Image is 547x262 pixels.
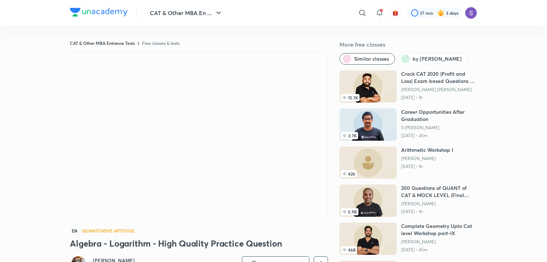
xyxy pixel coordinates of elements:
[401,87,477,93] a: [PERSON_NAME] [PERSON_NAME]
[70,8,128,18] a: Company Logo
[390,7,401,19] button: avatar
[401,184,477,199] h6: 200 Questions of QUANT of CAT & MOCK LEVEL (Final Touch before CAT) - Part I
[146,6,227,20] button: CAT & Other MBA En ...
[401,209,477,215] p: [DATE] • 1h
[341,132,358,139] span: 3.7K
[341,246,357,253] span: 468
[401,156,453,162] a: [PERSON_NAME]
[339,40,477,49] h5: More free classes
[465,7,477,19] img: Sapara Premji
[401,201,477,207] a: [PERSON_NAME]
[341,94,360,101] span: 15.1K
[437,9,444,17] img: streak
[70,52,328,221] iframe: Class
[401,125,477,131] a: S [PERSON_NAME]
[401,95,477,100] p: [DATE] • 1h
[401,239,477,245] a: [PERSON_NAME]
[401,146,453,154] h6: Arithmetic Workshop I
[401,247,477,253] p: [DATE] • 45m
[401,223,477,237] h6: Complete Geometry Upto Cat level Workshop part-IX
[341,170,357,177] span: 426
[142,40,180,46] a: Free classes & tests
[82,229,134,233] h4: Quantitative Aptitude
[401,164,453,169] p: [DATE] • 1h
[413,55,462,62] span: by Ronakkumar Shah
[401,133,477,139] p: [DATE] • 45m
[401,70,477,85] h6: Crack CAT 2020 |Profit and Loss| Exam based Questions by [PERSON_NAME]
[70,238,328,249] h3: Algebra - Logarithm - High Quality Practice Question
[70,8,128,17] img: Company Logo
[70,227,79,235] span: EN
[341,208,358,215] span: 5.9K
[398,53,468,65] button: by Ronakkumar Shah
[401,108,477,123] h6: Career Opportunities After Graduation
[392,10,399,16] img: avatar
[339,53,395,65] button: Similar classes
[354,55,389,62] span: Similar classes
[70,40,135,46] a: CAT & Other MBA Entrance Tests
